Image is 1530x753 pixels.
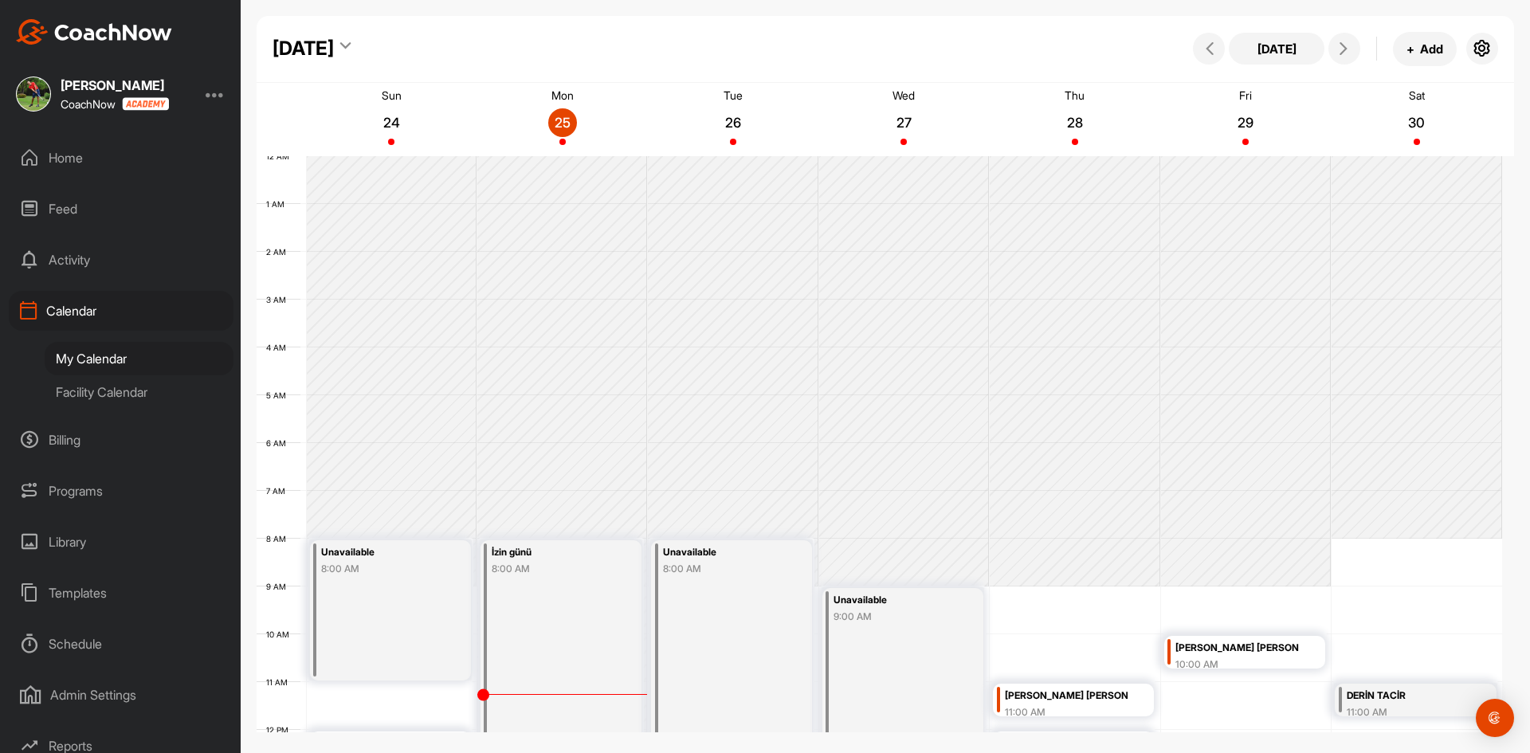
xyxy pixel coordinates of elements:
[9,522,233,562] div: Library
[818,83,989,156] a: August 27, 2025
[834,591,956,610] div: Unavailable
[1393,32,1457,66] button: +Add
[9,138,233,178] div: Home
[257,390,302,400] div: 5 AM
[9,189,233,229] div: Feed
[377,115,406,131] p: 24
[648,83,818,156] a: August 26, 2025
[1175,657,1298,672] div: 10:00 AM
[122,97,169,111] img: CoachNow acadmey
[61,97,169,111] div: CoachNow
[834,610,956,624] div: 9:00 AM
[9,240,233,280] div: Activity
[257,725,304,735] div: 12 PM
[9,420,233,460] div: Billing
[1476,699,1514,737] div: Open Intercom Messenger
[257,486,301,496] div: 7 AM
[273,34,334,63] div: [DATE]
[1409,88,1425,102] p: Sat
[382,88,402,102] p: Sun
[257,151,305,161] div: 12 AM
[257,343,302,352] div: 4 AM
[61,79,169,92] div: [PERSON_NAME]
[1402,115,1431,131] p: 30
[1005,687,1128,705] div: [PERSON_NAME] [PERSON_NAME]
[45,342,233,375] div: My Calendar
[1065,88,1085,102] p: Thu
[719,115,747,131] p: 26
[548,115,577,131] p: 25
[9,675,233,715] div: Admin Settings
[9,471,233,511] div: Programs
[257,295,302,304] div: 3 AM
[257,677,304,687] div: 11 AM
[1005,705,1128,720] div: 11:00 AM
[9,573,233,613] div: Templates
[663,543,786,562] div: Unavailable
[1061,115,1089,131] p: 28
[1406,41,1414,57] span: +
[1347,687,1470,705] div: DERİN TACİR
[45,375,233,409] div: Facility Calendar
[990,83,1160,156] a: August 28, 2025
[306,83,477,156] a: August 24, 2025
[257,199,300,209] div: 1 AM
[321,543,444,562] div: Unavailable
[9,624,233,664] div: Schedule
[16,19,172,45] img: CoachNow
[492,543,614,562] div: İzin günü
[16,76,51,112] img: square_0221d115ea49f605d8705f6c24cfd99a.jpg
[889,115,918,131] p: 27
[257,582,302,591] div: 9 AM
[663,562,786,576] div: 8:00 AM
[257,438,302,448] div: 6 AM
[1347,705,1470,720] div: 11:00 AM
[1160,83,1331,156] a: August 29, 2025
[257,247,302,257] div: 2 AM
[321,562,444,576] div: 8:00 AM
[892,88,915,102] p: Wed
[257,629,305,639] div: 10 AM
[724,88,743,102] p: Tue
[9,291,233,331] div: Calendar
[1175,639,1298,657] div: [PERSON_NAME] [PERSON_NAME]
[1332,83,1502,156] a: August 30, 2025
[1231,115,1260,131] p: 29
[257,534,302,543] div: 8 AM
[492,562,614,576] div: 8:00 AM
[1229,33,1324,65] button: [DATE]
[477,83,647,156] a: August 25, 2025
[551,88,574,102] p: Mon
[1239,88,1252,102] p: Fri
